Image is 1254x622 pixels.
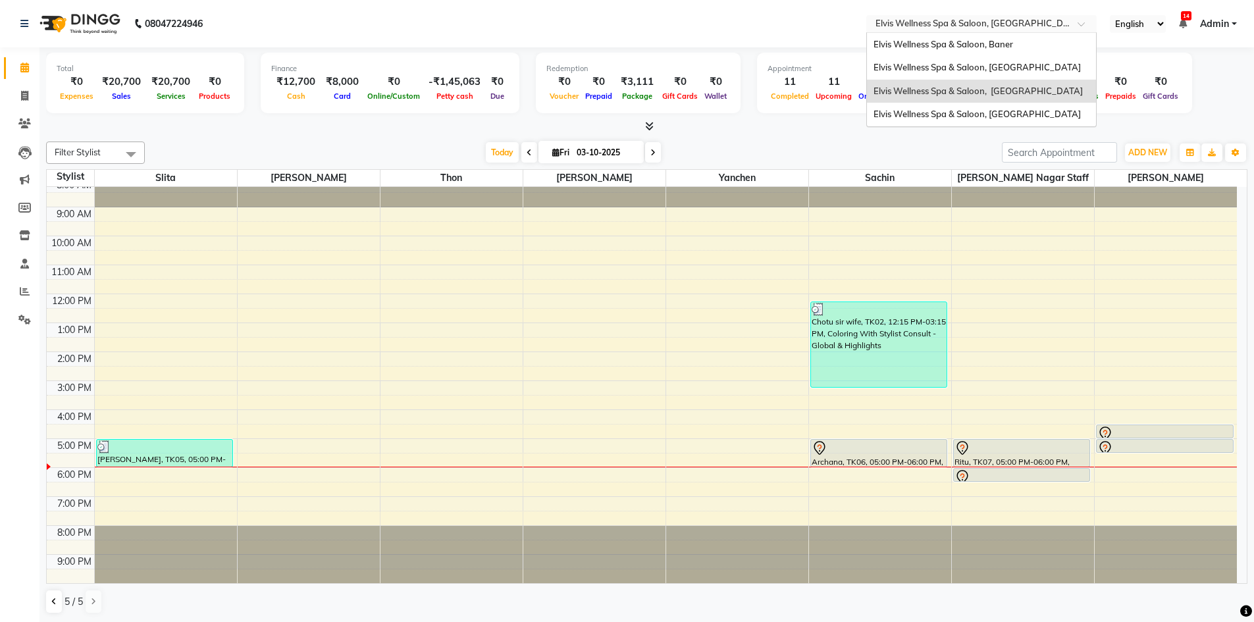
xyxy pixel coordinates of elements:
[1139,91,1182,101] span: Gift Cards
[54,207,94,221] div: 9:00 AM
[196,91,234,101] span: Products
[55,410,94,424] div: 4:00 PM
[57,63,234,74] div: Total
[486,74,509,90] div: ₹0
[97,74,146,90] div: ₹20,700
[47,170,94,184] div: Stylist
[55,555,94,569] div: 9:00 PM
[1128,147,1167,157] span: ADD NEW
[1097,440,1233,452] div: [PERSON_NAME] [PERSON_NAME], TK10, 05:00 PM-05:30 PM, Nails - Gel polish Feet
[874,109,1081,119] span: Elvis Wellness Spa & Saloon, [GEOGRAPHIC_DATA]
[330,91,354,101] span: Card
[1179,18,1187,30] a: 14
[1139,74,1182,90] div: ₹0
[65,595,83,609] span: 5 / 5
[874,62,1081,72] span: Elvis Wellness Spa & Saloon, [GEOGRAPHIC_DATA]
[811,440,947,467] div: Archana, TK06, 05:00 PM-06:00 PM, Coloring With Stylist Consult - Root Touch-Up
[55,497,94,511] div: 7:00 PM
[1102,91,1139,101] span: Prepaids
[55,352,94,366] div: 2:00 PM
[582,91,615,101] span: Prepaid
[1097,425,1233,438] div: [PERSON_NAME] [PERSON_NAME], TK10, 04:30 PM-05:00 PM, Nails - Gel Polish Hands
[619,91,656,101] span: Package
[812,91,855,101] span: Upcoming
[855,91,893,101] span: Ongoing
[952,170,1094,186] span: [PERSON_NAME] nagar staff
[1095,170,1238,186] span: [PERSON_NAME]
[486,142,519,163] span: Today
[271,63,509,74] div: Finance
[364,74,423,90] div: ₹0
[573,143,639,163] input: 2025-10-03
[55,381,94,395] div: 3:00 PM
[49,265,94,279] div: 11:00 AM
[57,91,97,101] span: Expenses
[55,323,94,337] div: 1:00 PM
[380,170,523,186] span: Thon
[549,147,573,157] span: Fri
[55,147,101,157] span: Filter Stylist
[546,74,582,90] div: ₹0
[153,91,189,101] span: Services
[238,170,380,186] span: [PERSON_NAME]
[523,170,666,186] span: [PERSON_NAME]
[433,91,477,101] span: Petty cash
[546,91,582,101] span: Voucher
[874,39,1013,49] span: Elvis Wellness Spa & Saloon, Baner
[55,468,94,482] div: 6:00 PM
[34,5,124,42] img: logo
[364,91,423,101] span: Online/Custom
[666,170,808,186] span: yanchen
[812,74,855,90] div: 11
[95,170,237,186] span: slita
[809,170,951,186] span: Sachin
[487,91,508,101] span: Due
[768,91,812,101] span: Completed
[615,74,659,90] div: ₹3,111
[866,32,1097,127] ng-dropdown-panel: Options list
[55,439,94,453] div: 5:00 PM
[57,74,97,90] div: ₹0
[874,86,1083,96] span: Elvis Wellness Spa & Saloon, [GEOGRAPHIC_DATA]
[97,440,233,467] div: [PERSON_NAME], TK05, 05:00 PM-06:00 PM, Massage - Swedish Massage (60 Min)
[954,440,1090,467] div: Ritu, TK07, 05:00 PM-06:00 PM, Coloring With Stylist Consult - Global(Price Depends On Length)
[49,294,94,308] div: 12:00 PM
[659,74,701,90] div: ₹0
[49,236,94,250] div: 10:00 AM
[321,74,364,90] div: ₹8,000
[55,526,94,540] div: 8:00 PM
[701,74,730,90] div: ₹0
[582,74,615,90] div: ₹0
[546,63,730,74] div: Redemption
[1102,74,1139,90] div: ₹0
[284,91,309,101] span: Cash
[855,74,893,90] div: 0
[423,74,486,90] div: -₹1,45,063
[1125,143,1170,162] button: ADD NEW
[109,91,134,101] span: Sales
[146,74,196,90] div: ₹20,700
[768,63,931,74] div: Appointment
[1181,11,1191,20] span: 14
[954,469,1090,481] div: [PERSON_NAME], TK12, 06:00 PM-06:30 PM, Hair wash & Blow Dry
[196,74,234,90] div: ₹0
[145,5,203,42] b: 08047224946
[271,74,321,90] div: ₹12,700
[1002,142,1117,163] input: Search Appointment
[701,91,730,101] span: Wallet
[659,91,701,101] span: Gift Cards
[768,74,812,90] div: 11
[811,302,947,387] div: Chotu sir wife, TK02, 12:15 PM-03:15 PM, Coloring With Stylist Consult - Global & Highlights
[1200,17,1229,31] span: Admin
